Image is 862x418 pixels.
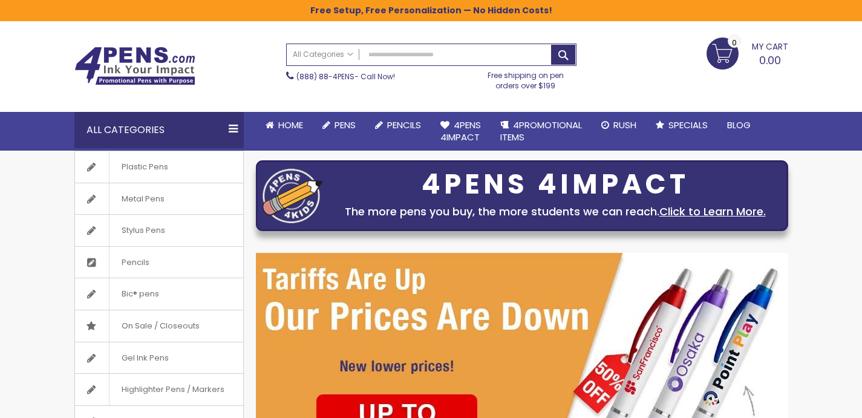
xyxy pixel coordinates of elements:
a: Highlighter Pens / Markers [75,374,243,405]
div: All Categories [74,112,244,148]
a: Metal Pens [75,183,243,215]
a: Gel Ink Pens [75,342,243,374]
a: 4PROMOTIONALITEMS [491,112,592,151]
span: Rush [613,119,636,131]
span: 0 [732,37,737,48]
a: Pens [313,112,365,139]
span: Pens [335,119,356,131]
a: Blog [717,112,760,139]
span: Stylus Pens [109,215,177,246]
a: All Categories [287,44,359,64]
div: 4PENS 4IMPACT [329,172,782,197]
span: Highlighter Pens / Markers [109,374,237,405]
iframe: Google Customer Reviews [762,385,862,418]
span: 0.00 [759,53,781,68]
span: Metal Pens [109,183,177,215]
span: Gel Ink Pens [109,342,181,374]
div: Free shipping on pen orders over $199 [475,66,576,90]
img: four_pen_logo.png [263,168,323,223]
a: Pencils [75,247,243,278]
span: - Call Now! [296,71,395,82]
span: Pencils [387,119,421,131]
a: 0.00 0 [707,38,788,68]
span: Plastic Pens [109,151,180,183]
a: Pencils [365,112,431,139]
span: All Categories [293,50,353,59]
span: 4PROMOTIONAL ITEMS [500,119,582,143]
span: On Sale / Closeouts [109,310,212,342]
a: Stylus Pens [75,215,243,246]
a: Plastic Pens [75,151,243,183]
span: Pencils [109,247,162,278]
span: Specials [668,119,708,131]
a: On Sale / Closeouts [75,310,243,342]
span: Bic® pens [109,278,171,310]
a: (888) 88-4PENS [296,71,354,82]
span: Blog [727,119,751,131]
div: The more pens you buy, the more students we can reach. [329,203,782,220]
a: Bic® pens [75,278,243,310]
a: Rush [592,112,646,139]
span: Home [278,119,303,131]
img: 4Pens Custom Pens and Promotional Products [74,47,195,85]
a: Specials [646,112,717,139]
span: 4Pens 4impact [440,119,481,143]
a: 4Pens4impact [431,112,491,151]
a: Click to Learn More. [659,204,766,219]
a: Home [256,112,313,139]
